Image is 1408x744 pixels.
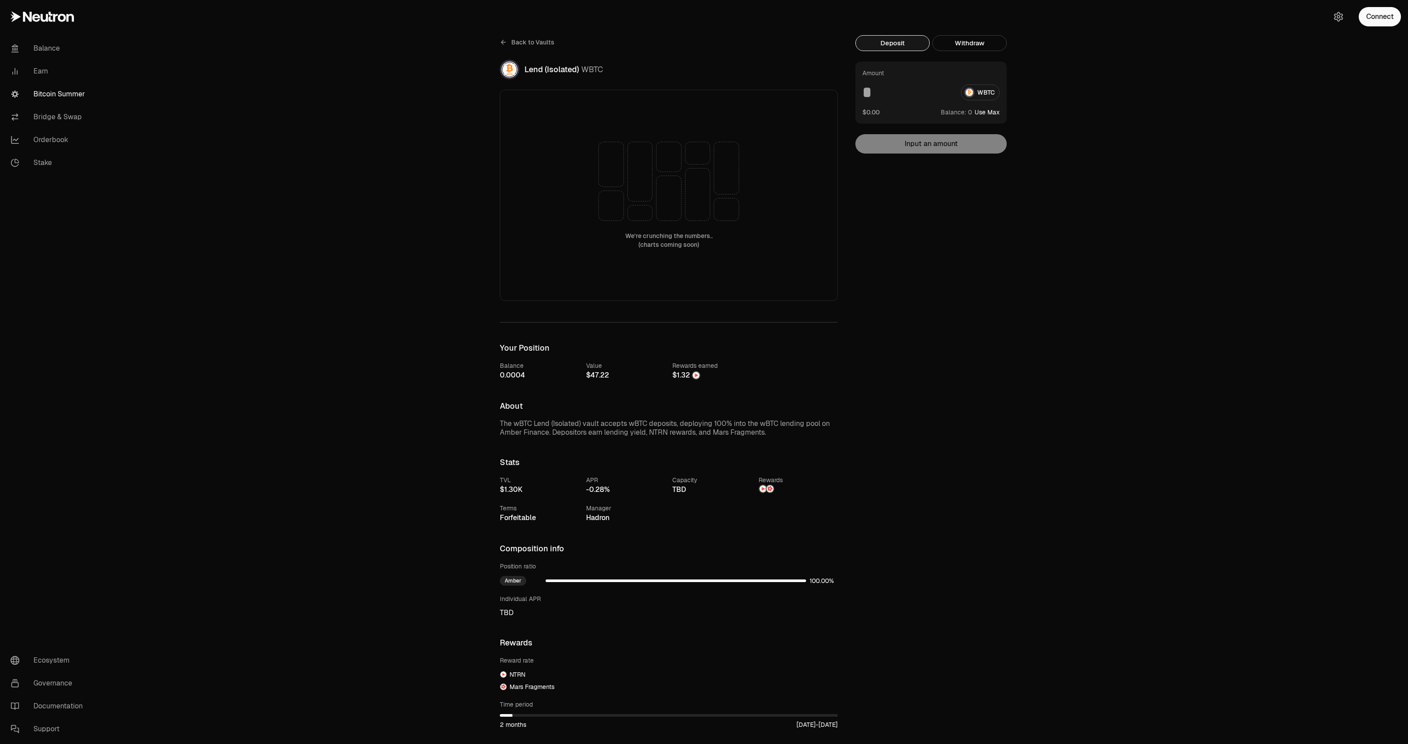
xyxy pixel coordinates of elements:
div: Manager [586,504,665,513]
a: Earn [4,60,95,83]
img: NTRN Logo [693,372,700,379]
a: Governance [4,672,95,695]
div: Balance [500,361,579,370]
span: WBTC [581,64,603,74]
div: Rewards [759,476,838,484]
div: Hadron [586,513,665,523]
button: $0.00 [862,107,880,117]
div: We're crunching the numbers.. (charts coming soon) [625,231,713,249]
img: Mars Fragments [500,684,506,690]
h3: Rewards [500,638,838,647]
div: Reward rate [500,656,838,665]
div: 2 months [500,720,526,729]
div: APR [586,476,665,484]
span: Balance: [941,108,966,117]
button: Deposit [855,35,930,51]
div: Value [586,361,665,370]
img: Mars Fragments [766,485,774,492]
img: NTRN [500,671,506,678]
div: Individual APR [500,594,838,603]
h3: About [500,402,838,410]
button: Connect [1359,7,1401,26]
a: Orderbook [4,128,95,151]
div: Terms [500,504,579,513]
a: Support [4,718,95,740]
div: Position ratio [500,562,838,571]
a: Stake [4,151,95,174]
div: Capacity [672,476,752,484]
span: Lend (Isolated) [524,64,579,74]
div: TVL [500,476,579,484]
div: Time period [500,700,838,709]
div: Rewards earned [672,361,752,370]
img: WBTC Logo [501,61,518,78]
h3: Your Position [500,344,838,352]
a: Back to Vaults [500,35,554,49]
div: TBD [672,484,752,495]
span: TBD [500,608,838,617]
a: Balance [4,37,95,60]
a: Bridge & Swap [4,106,95,128]
div: [DATE] - [DATE] [796,720,838,729]
button: Forfeitable [500,513,536,523]
h3: Stats [500,458,838,467]
a: Bitcoin Summer [4,83,95,106]
div: Amount [862,69,884,77]
button: Use Max [975,108,1000,117]
p: The wBTC Lend (Isolated) vault accepts wBTC deposits, deploying 100% into the wBTC lending pool o... [500,419,838,437]
span: NTRN [510,670,525,679]
span: Back to Vaults [511,38,554,47]
img: NTRN [759,485,766,492]
button: Withdraw [932,35,1007,51]
h3: Composition info [500,544,838,553]
div: Amber [500,576,526,586]
a: Documentation [4,695,95,718]
span: Mars Fragments [510,682,554,691]
a: Ecosystem [4,649,95,672]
